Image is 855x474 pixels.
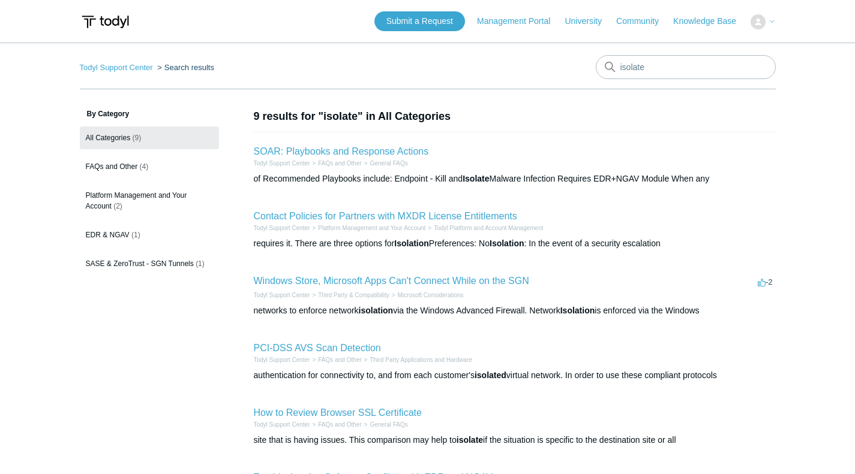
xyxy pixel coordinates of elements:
[362,355,472,364] li: Third Party Applications and Hardware
[254,434,776,446] div: site that is having issues. This comparison may help to if the situation is specific to the desti...
[359,306,394,315] em: isolation
[374,11,465,31] a: Submit a Request
[475,370,506,380] em: isolated
[155,63,214,72] li: Search results
[80,184,219,218] a: Platform Management and Your Account (2)
[463,174,489,183] em: Isolate
[80,63,155,72] li: Todyl Support Center
[80,63,153,72] a: Todyl Support Center
[86,162,138,171] span: FAQs and Other
[565,15,613,28] a: University
[318,292,389,298] a: Third Party & Compatibility
[254,276,529,286] a: Windows Store, Microsoft Apps Can't Connect While on the SGN
[86,134,131,142] span: All Categories
[113,202,122,210] span: (2)
[254,211,517,221] a: Contact Policies for Partners with MXDR License Entitlements
[560,306,595,315] em: Isolation
[80,108,219,119] h3: By Category
[86,259,194,268] span: SASE & ZeroTrust - SGN Tunnels
[434,225,543,231] a: Todyl Platform and Account Management
[318,160,361,167] a: FAQs and Other
[80,224,219,246] a: EDR & NGAV (1)
[254,108,776,125] h1: 9 results for "isolate" in All Categories
[673,15,748,28] a: Knowledge Base
[370,160,407,167] a: General FAQs
[318,357,361,363] a: FAQs and Other
[254,237,776,250] div: requires it. There are three options for Preferences: No : In the event of a security escalation
[596,55,776,79] input: Search
[254,224,310,233] li: Todyl Support Center
[310,159,361,168] li: FAQs and Other
[394,238,429,248] em: Isolation
[80,155,219,178] a: FAQs and Other (4)
[362,420,408,429] li: General FAQs
[254,420,310,429] li: Todyl Support Center
[490,238,524,248] em: Isolation
[254,159,310,168] li: Todyl Support Center
[318,421,361,428] a: FAQs and Other
[254,343,381,353] a: PCI-DSS AVS Scan Detection
[310,224,425,233] li: Platform Management and Your Account
[196,259,205,268] span: (1)
[86,191,187,210] span: Platform Management and Your Account
[457,435,483,445] em: isolate
[254,369,776,382] div: authentication for connectivity to, and from each customer's virtual network. In order to use the...
[254,160,310,167] a: Todyl Support Center
[133,134,142,142] span: (9)
[254,292,310,298] a: Todyl Support Center
[370,421,407,428] a: General FAQs
[140,162,149,171] span: (4)
[362,159,408,168] li: General FAQs
[254,304,776,317] div: networks to enforce network via the Windows Advanced Firewall. Network is enforced via the Windows
[254,355,310,364] li: Todyl Support Center
[758,277,773,286] span: -2
[131,231,140,239] span: (1)
[80,126,219,149] a: All Categories (9)
[86,231,130,239] span: EDR & NGAV
[389,291,464,300] li: Microsoft Considerations
[310,291,389,300] li: Third Party & Compatibility
[254,146,429,156] a: SOAR: Playbooks and Response Actions
[616,15,671,28] a: Community
[254,407,422,418] a: How to Review Browser SSL Certificate
[370,357,472,363] a: Third Party Applications and Hardware
[254,357,310,363] a: Todyl Support Center
[254,225,310,231] a: Todyl Support Center
[254,291,310,300] li: Todyl Support Center
[477,15,562,28] a: Management Portal
[425,224,543,233] li: Todyl Platform and Account Management
[254,421,310,428] a: Todyl Support Center
[398,292,464,298] a: Microsoft Considerations
[318,225,425,231] a: Platform Management and Your Account
[254,173,776,185] div: of Recommended Playbooks include: Endpoint - Kill and Malware Infection Requires EDR+NGAV Module ...
[80,11,131,33] img: Todyl Support Center Help Center home page
[80,252,219,275] a: SASE & ZeroTrust - SGN Tunnels (1)
[310,355,361,364] li: FAQs and Other
[310,420,361,429] li: FAQs and Other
